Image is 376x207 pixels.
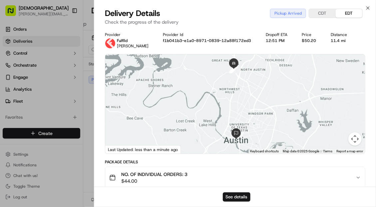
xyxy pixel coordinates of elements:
[47,112,81,118] a: Powered byPylon
[105,19,365,25] p: Check the progress of the delivery
[7,6,20,20] img: Nash
[7,97,12,102] div: 📗
[105,167,365,188] button: NO. OF INDIVIDUAL ORDERS: 3$44.00
[56,97,62,102] div: 💻
[302,38,320,43] div: $50.20
[113,65,121,73] button: Start new chat
[54,94,110,106] a: 💻API Documentation
[105,145,181,154] div: Last Updated: less than a minute ago
[105,159,365,165] div: Package Details
[23,70,84,75] div: We're available if you need us!
[331,38,351,43] div: 11.4 mi
[107,145,129,154] a: Open this area in Google Maps (opens a new window)
[283,149,319,153] span: Map data ©2025 Google
[117,38,149,43] p: Fulflld
[250,149,279,154] button: Keyboard shortcuts
[302,32,320,37] div: Price
[163,32,255,37] div: Provider Id
[309,9,336,18] button: CDT
[4,94,54,106] a: 📗Knowledge Base
[163,38,251,43] button: f1b041b3-e1a0-8971-0839-12a88f172ed3
[121,178,188,184] span: $44.00
[13,96,51,103] span: Knowledge Base
[266,38,291,43] div: 12:51 PM
[336,149,363,153] a: Report a map error
[105,8,160,19] span: Delivery Details
[229,65,238,73] div: 4
[17,43,120,50] input: Got a question? Start typing here...
[336,9,362,18] button: EDT
[107,145,129,154] img: Google
[105,32,152,37] div: Provider
[266,32,291,37] div: Dropoff ETA
[66,113,81,118] span: Pylon
[23,63,109,70] div: Start new chat
[331,32,351,37] div: Distance
[63,96,107,103] span: API Documentation
[348,132,362,146] button: Map camera controls
[223,192,250,202] button: See details
[323,149,332,153] a: Terms (opens in new tab)
[105,38,116,49] img: profile_Fulflld_OnFleet_Thistle_SF.png
[7,63,19,75] img: 1736555255976-a54dd68f-1ca7-489b-9aae-adbdc363a1c4
[7,26,121,37] p: Welcome 👋
[117,43,149,49] span: [PERSON_NAME]
[121,171,188,178] span: NO. OF INDIVIDUAL ORDERS: 3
